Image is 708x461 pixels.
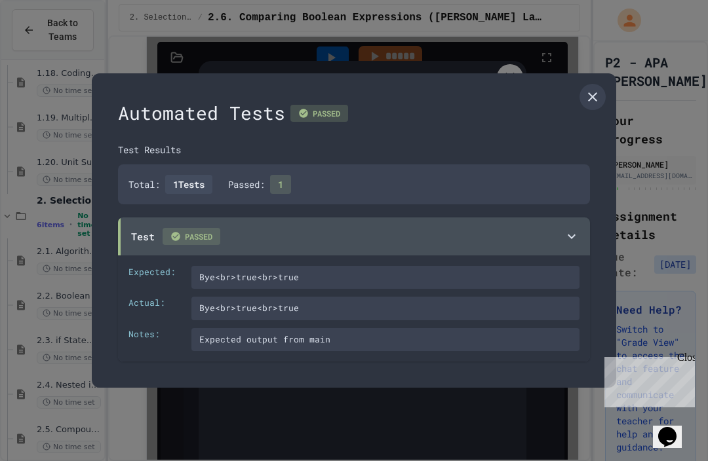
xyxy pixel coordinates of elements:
div: Notes: [128,328,181,352]
iframe: chat widget [599,352,695,407]
div: Automated Tests [118,100,590,127]
div: Test [131,228,220,245]
span: 1 Tests [165,175,212,194]
div: Expected output from main [191,328,580,352]
div: Actual: [128,297,181,320]
div: Passed: [228,175,291,194]
div: Total: [128,175,212,194]
div: PASSED [290,105,348,122]
div: Bye<br>true<br>true [191,266,580,289]
iframe: chat widget [653,409,695,448]
span: PASSED [163,228,220,245]
div: Expected: [128,266,181,289]
div: Chat with us now!Close [5,5,90,83]
span: 1 [270,175,291,194]
div: Bye<br>true<br>true [191,297,580,320]
div: Test Results [118,143,590,157]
